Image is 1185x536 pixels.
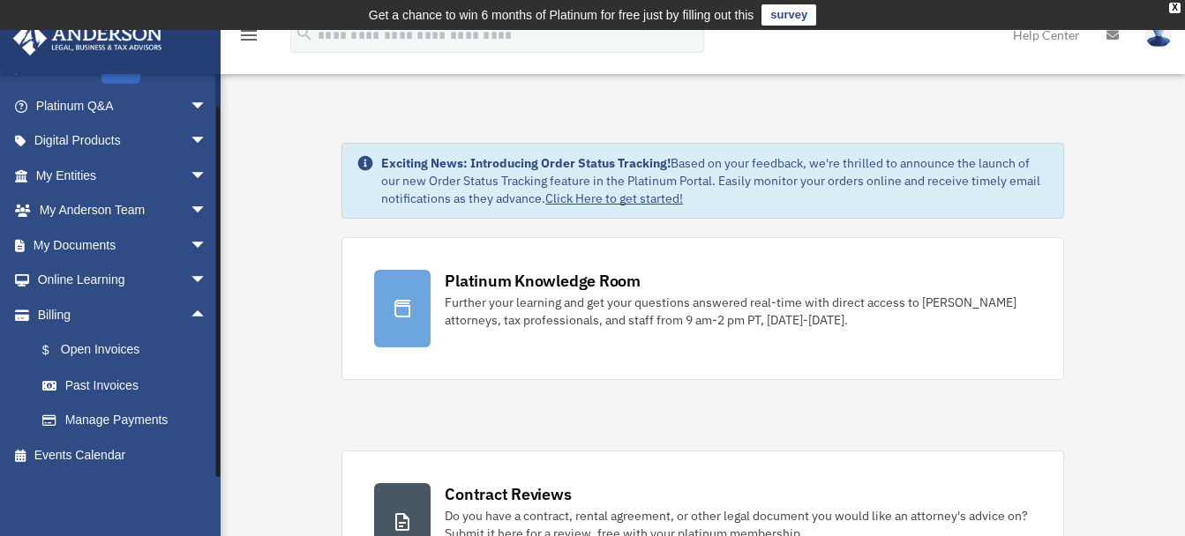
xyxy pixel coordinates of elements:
a: Click Here to get started! [545,190,683,206]
span: $ [52,339,61,361]
a: $Open Invoices [25,332,234,368]
i: menu [238,25,259,46]
span: arrow_drop_down [190,158,225,194]
strong: Exciting News: Introducing Order Status Tracking! [381,155,671,171]
a: menu [238,31,259,46]
span: arrow_drop_up [190,297,225,333]
span: arrow_drop_down [190,88,225,124]
div: Further your learning and get your questions answered real-time with direct access to [PERSON_NAM... [445,294,1031,329]
img: User Pic [1145,22,1172,48]
a: Platinum Knowledge Room Further your learning and get your questions answered real-time with dire... [341,237,1063,380]
div: Contract Reviews [445,483,571,505]
a: My Anderson Teamarrow_drop_down [12,193,234,228]
i: search [295,24,314,43]
span: arrow_drop_down [190,263,225,299]
a: Platinum Q&Aarrow_drop_down [12,88,234,123]
a: Events Calendar [12,437,234,473]
a: Billingarrow_drop_up [12,297,234,332]
img: Anderson Advisors Platinum Portal [8,21,168,56]
span: arrow_drop_down [190,227,225,264]
a: Manage Payments [25,403,234,438]
a: Digital Productsarrow_drop_down [12,123,234,159]
a: My Entitiesarrow_drop_down [12,158,234,193]
a: Online Learningarrow_drop_down [12,263,234,298]
a: Past Invoices [25,368,234,403]
a: My Documentsarrow_drop_down [12,227,234,263]
a: survey [761,4,816,26]
div: Platinum Knowledge Room [445,270,641,292]
div: Based on your feedback, we're thrilled to announce the launch of our new Order Status Tracking fe... [381,154,1048,207]
div: close [1169,3,1181,13]
span: arrow_drop_down [190,193,225,229]
span: arrow_drop_down [190,123,225,160]
div: Get a chance to win 6 months of Platinum for free just by filling out this [369,4,754,26]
